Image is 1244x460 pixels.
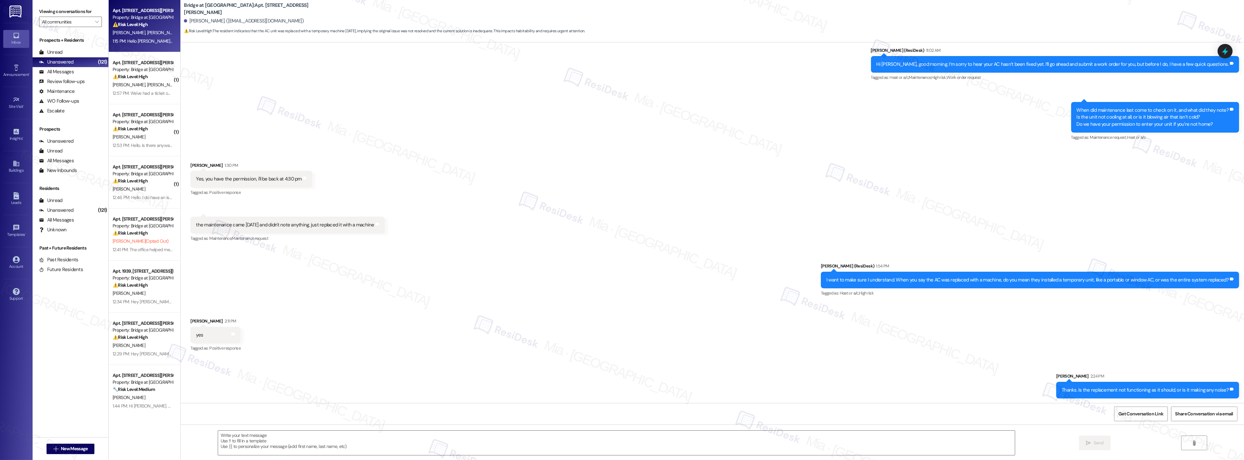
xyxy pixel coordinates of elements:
div: [PERSON_NAME] (ResiDesk) [821,263,1239,272]
i:  [95,19,99,24]
span: [PERSON_NAME] [113,395,145,400]
div: Apt. [STREET_ADDRESS][PERSON_NAME] [113,7,173,14]
div: Unanswered [39,207,74,214]
strong: ⚠️ Risk Level: High [113,74,148,79]
div: 1:54 PM [874,263,889,269]
div: 1:44 PM: Hi [PERSON_NAME]. Thanks for this message. I do have a question about the $250 gift card... [113,403,892,409]
div: 2:24 PM [1089,373,1104,380]
div: (121) [96,205,108,215]
div: All Messages [39,217,74,223]
div: Future Residents [39,266,83,273]
div: Apt. [STREET_ADDRESS][PERSON_NAME] [113,216,173,223]
div: 12:34 PM: Hey [PERSON_NAME] - I emailed the office about not signing my renewal and didn't hear b... [113,299,362,305]
span: Positive response [209,190,241,195]
div: Property: Bridge at [GEOGRAPHIC_DATA][PERSON_NAME] [113,14,173,21]
div: Property: Bridge at [GEOGRAPHIC_DATA][PERSON_NAME] [113,118,173,125]
div: Property: Bridge at [GEOGRAPHIC_DATA][PERSON_NAME] [113,170,173,177]
a: Templates • [3,222,29,240]
div: Residents [33,185,108,192]
div: 12:53 PM: Hello. Is there anyway you can help with fixing the lights in building 14? And my garag... [113,142,303,148]
span: Get Conversation Link [1118,410,1163,417]
div: WO Follow-ups [39,98,79,105]
strong: ⚠️ Risk Level: High [113,230,148,236]
div: Apt. [STREET_ADDRESS][PERSON_NAME] [113,59,173,66]
div: Prospects [33,126,108,133]
div: Tagged as: [1071,133,1239,142]
div: Tagged as: [871,73,1239,82]
div: Maintenance [39,88,75,95]
a: Insights • [3,126,29,144]
span: New Message [61,445,88,452]
div: Unread [39,197,62,204]
strong: ⚠️ Risk Level: High [113,126,148,132]
div: 12:57 PM: We've had a ticket open for someone to fix our stove for several months now [113,90,274,96]
span: [PERSON_NAME] [113,186,145,192]
a: Buildings [3,158,29,176]
div: (121) [96,57,108,67]
div: Apt. 1939, [STREET_ADDRESS][PERSON_NAME] [113,268,173,275]
div: Property: Bridge at [GEOGRAPHIC_DATA][PERSON_NAME] [113,66,173,73]
div: All Messages [39,68,74,75]
div: Tagged as: [190,234,384,243]
div: [PERSON_NAME] [190,318,241,327]
span: Heat or a/c , [890,75,909,80]
b: Bridge at [GEOGRAPHIC_DATA]: Apt. [STREET_ADDRESS][PERSON_NAME] [184,2,314,16]
span: : The resident indicates that the AC unit was replaced with a temporary machine [DATE], implying ... [184,28,585,35]
span: Heat or a/c [1127,135,1146,140]
div: Past Residents [39,256,78,263]
div: Apt. [STREET_ADDRESS][PERSON_NAME] [113,164,173,170]
span: [PERSON_NAME] [113,30,147,36]
div: Apt. [STREET_ADDRESS][PERSON_NAME] [113,372,173,379]
div: Escalate [39,108,64,114]
span: [PERSON_NAME] [113,342,145,348]
div: [PERSON_NAME] [1056,373,1239,382]
div: 2:11 PM [223,318,236,324]
span: [PERSON_NAME] [147,82,182,88]
i:  [53,446,58,452]
span: High risk , [932,75,947,80]
span: • [25,231,26,236]
div: Unanswered [39,138,74,145]
span: Heat or a/c , [840,290,859,296]
span: Maintenance request , [1090,135,1127,140]
a: Site Visit • [3,94,29,112]
div: Property: Bridge at [GEOGRAPHIC_DATA][PERSON_NAME] [113,379,173,386]
i:  [1192,440,1196,446]
div: Unknown [39,226,67,233]
div: Tagged as: [190,343,241,353]
div: I want to make sure I understand. When you say the AC was replaced with a machine, do you mean th... [826,277,1229,283]
button: New Message [47,444,95,454]
span: • [23,103,24,108]
div: the maintenance came [DATE] and didn't note anything, just replaced it with a machine [196,222,374,228]
span: Share Conversation via email [1175,410,1233,417]
span: [PERSON_NAME] (Opted Out) [113,238,168,244]
a: Inbox [3,30,29,48]
img: ResiDesk Logo [9,6,23,18]
div: 12:46 PM: Hello. I do have an issue with my AC [113,194,199,200]
div: Apt. [STREET_ADDRESS][PERSON_NAME] [113,111,173,118]
div: Unread [39,49,62,56]
div: Review follow-ups [39,78,85,85]
div: [PERSON_NAME] (ResiDesk) [871,47,1239,56]
div: Apt. [STREET_ADDRESS][PERSON_NAME] [113,320,173,327]
a: Leads [3,190,29,208]
a: Support [3,286,29,304]
div: 12:29 PM: Hey [PERSON_NAME]! I actually DO have an ongoing issue I wanted to follow with you abou... [113,351,529,357]
div: Unread [39,148,62,154]
span: [PERSON_NAME] [113,290,145,296]
div: Past + Future Residents [33,245,108,252]
strong: ⚠️ Risk Level: High [113,334,148,340]
div: Yes, you have the permission, i'll be back at 4:30 pm [196,176,301,182]
strong: ⚠️ Risk Level: High [113,282,148,288]
label: Viewing conversations for [39,7,102,17]
span: High risk [859,290,874,296]
div: 1:30 PM [223,162,238,169]
i:  [1086,440,1091,446]
div: 11:02 AM [924,47,941,54]
a: Account [3,254,29,272]
span: Work order request [947,75,981,80]
div: Property: Bridge at [GEOGRAPHIC_DATA][PERSON_NAME] [113,275,173,281]
span: Maintenance request [232,236,268,241]
strong: ⚠️ Risk Level: High [113,22,148,27]
button: Send [1079,436,1111,450]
